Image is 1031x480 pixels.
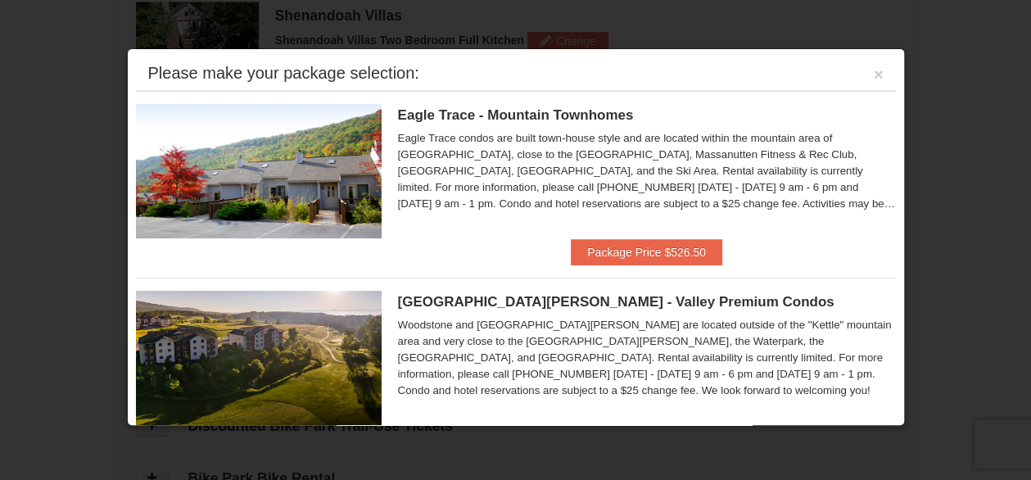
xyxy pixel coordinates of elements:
[148,65,419,81] div: Please make your package selection:
[398,130,896,212] div: Eagle Trace condos are built town-house style and are located within the mountain area of [GEOGRA...
[398,317,896,399] div: Woodstone and [GEOGRAPHIC_DATA][PERSON_NAME] are located outside of the "Kettle" mountain area an...
[398,294,834,310] span: [GEOGRAPHIC_DATA][PERSON_NAME] - Valley Premium Condos
[874,66,884,83] button: ×
[136,291,382,425] img: 19219041-4-ec11c166.jpg
[398,107,634,123] span: Eagle Trace - Mountain Townhomes
[571,239,722,265] button: Package Price $526.50
[136,104,382,238] img: 19218983-1-9b289e55.jpg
